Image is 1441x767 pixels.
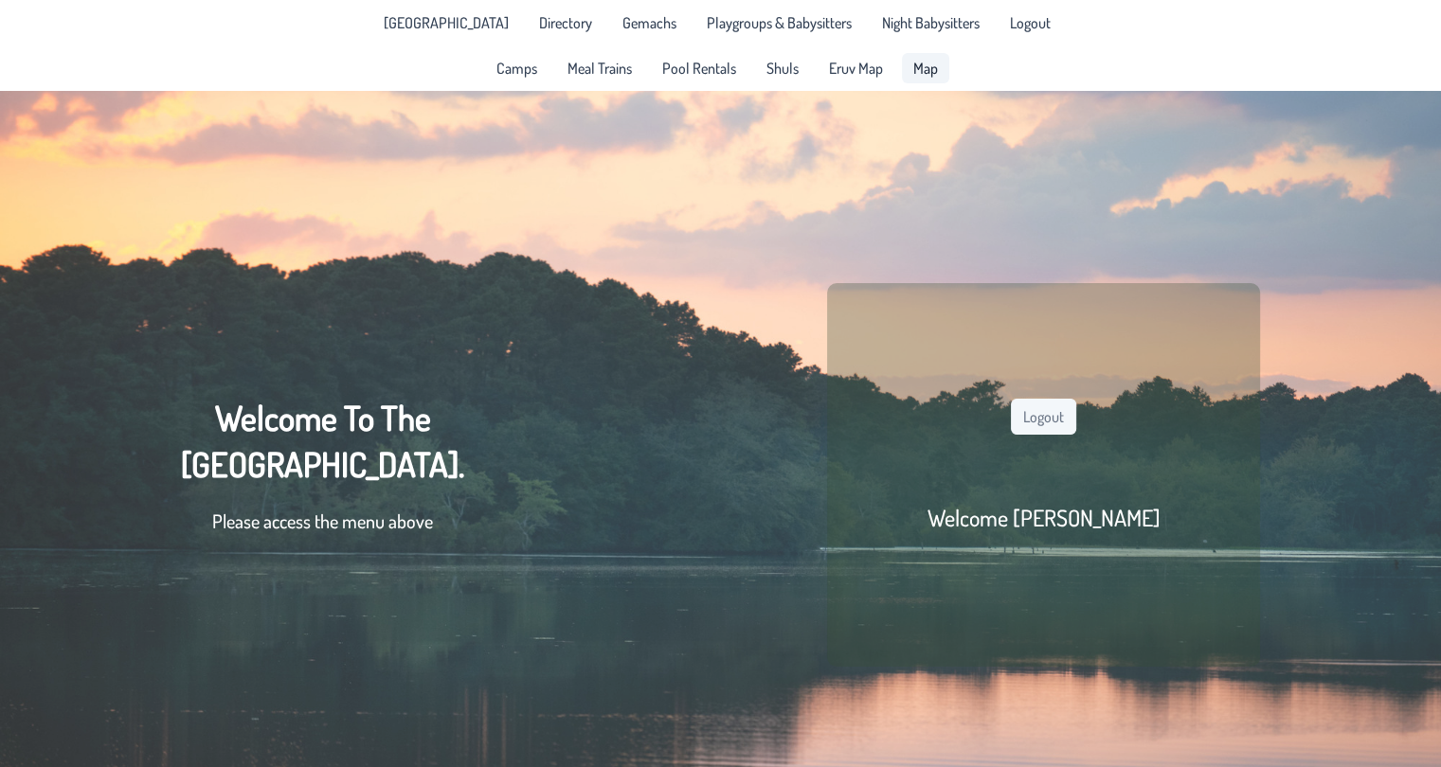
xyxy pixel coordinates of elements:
[871,8,991,38] a: Night Babysitters
[882,15,980,30] span: Night Babysitters
[181,395,464,554] div: Welcome To The [GEOGRAPHIC_DATA].
[611,8,688,38] a: Gemachs
[539,15,592,30] span: Directory
[1011,399,1076,435] button: Logout
[556,53,643,83] a: Meal Trains
[372,8,520,38] a: [GEOGRAPHIC_DATA]
[372,8,520,38] li: Pine Lake Park
[384,15,509,30] span: [GEOGRAPHIC_DATA]
[766,61,799,76] span: Shuls
[927,503,1160,532] h2: Welcome [PERSON_NAME]
[695,8,863,38] a: Playgroups & Babysitters
[181,507,464,535] p: Please access the menu above
[622,15,676,30] span: Gemachs
[528,8,603,38] a: Directory
[755,53,810,83] a: Shuls
[662,61,736,76] span: Pool Rentals
[485,53,549,83] a: Camps
[902,53,949,83] a: Map
[829,61,883,76] span: Eruv Map
[999,8,1062,38] li: Logout
[496,61,537,76] span: Camps
[567,61,632,76] span: Meal Trains
[651,53,748,83] a: Pool Rentals
[1010,15,1051,30] span: Logout
[913,61,938,76] span: Map
[707,15,852,30] span: Playgroups & Babysitters
[818,53,894,83] a: Eruv Map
